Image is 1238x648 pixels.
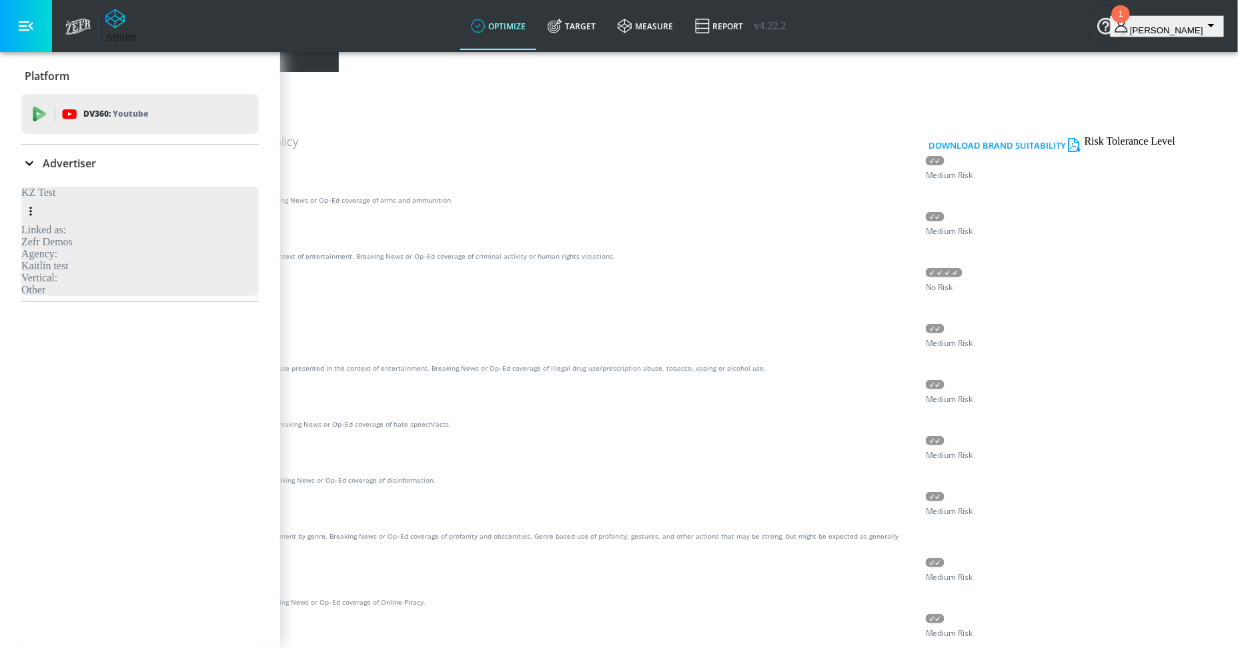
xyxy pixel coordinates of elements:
p: Medium Risk [926,224,1233,238]
div: KZ TestLinked as:Zefr DemosAgency:Kaitlin testVertical:Other [21,187,73,296]
a: measure [607,2,684,50]
h6: Death, Injury or Military Conflict [5,288,926,301]
div: DV360: Youtube [21,94,259,134]
div: Atrium [105,31,136,43]
a: optimize [460,2,537,50]
p: Medium Risk [926,448,1233,462]
a: Atrium [105,9,136,43]
h6: Arms & Ammunition [5,176,926,189]
button: Download Brand Suitability [926,135,1085,156]
span: login as: kaitlin.zimmerman@zefr.com [1130,25,1203,35]
h6: Measurements based on 4A’s and Zefr Content Policy [5,135,824,147]
p: Dramatic depiction of profanity and obscenities presented in the context of entertainment by genr... [5,531,926,551]
div: KZ Test [21,187,73,199]
div: Drugs / Tobacco / AlcoholDramatic depiction of illegal drug use/prescription abuse, tobacco, vapi... [5,344,926,373]
p: Medium Risk [926,504,1233,518]
div: Platform [21,57,259,95]
p: Dramatic depiction of hate speech/acts presented in the context of entertainment. Breaking News o... [5,419,926,429]
span: Risk Tolerance Level [1085,135,1175,156]
h6: Adult & Explicit Sexual Content [5,634,926,647]
button: [PERSON_NAME] [1110,15,1225,37]
p: Platform [25,69,69,83]
h6: Online Piracy [5,578,926,591]
h6: Hate Speech & Acts of Aggression [5,400,926,413]
p: Dramatic depiction of criminal activity or human rights violations presented in the context of en... [5,251,926,261]
div: Death, Injury or Military ConflictNo risk means content does not expressly include reference to t... [5,288,926,317]
p: No risk means content does not expressly include reference to this category. [5,307,926,317]
p: Medium Risk [926,336,1233,350]
p: Youtube [113,107,148,121]
div: Hate Speech & Acts of AggressionDramatic depiction of hate speech/acts presented in the context o... [5,400,926,429]
span: v 4.22.2 [754,20,786,32]
div: Obscenity and ProfanityDramatic depiction of profanity and obscenities presented in the context o... [5,512,926,551]
div: Agency: [21,248,73,260]
div: Crime & Harmful ActsDramatic depiction of criminal activity or human rights violations presented ... [5,232,926,261]
div: Linked as: [21,224,73,236]
h6: Obscenity and Profanity [5,512,926,525]
a: Report [684,2,754,50]
a: Target [537,2,607,50]
h6: Crime & Harmful Acts [5,232,926,245]
div: Arms & AmmunitionDramatic depiction of weapons use presented in the context of entertainment. Bre... [5,176,926,205]
h6: Misinformation [5,456,926,469]
button: Open Resource Center, 1 new notification [1087,7,1125,44]
p: Dramatic depiction of illegal drug use/prescription abuse, tobacco, vaping or alcohol use present... [5,363,926,373]
h6: Drugs / Tobacco / Alcohol [5,344,926,357]
p: Medium Risk [926,168,1233,182]
div: Online PiracyDramatic depiction of Online Piracy presented in the context of entertainment. Break... [5,578,926,607]
p: Dramatic depiction of Online Piracy presented in the context of entertainment. Breaking News or O... [5,597,926,607]
div: Brand Suitability Profile: Based on Risk categories [5,72,1233,84]
p: Dramatic depiction of weapons use presented in the context of entertainment. Breaking News or Op–... [5,195,926,205]
p: Advertiser [43,156,96,171]
div: Kaitlin test [21,260,73,272]
p: No Risk [926,280,1233,294]
div: Zefr Demos [21,236,73,248]
p: DV360: [83,107,148,121]
div: Vertical: [21,272,73,284]
div: KZ TestLinked as:Zefr DemosAgency:Kaitlin testVertical:Other [21,187,259,296]
p: Medium Risk [926,392,1233,406]
div: 1 [1119,14,1123,31]
div: Advertiser [21,145,259,182]
div: Other [21,284,73,296]
h1: Suitability [5,113,1233,135]
p: Medium Risk [926,570,1233,584]
p: Medium Risk [926,626,1233,640]
div: MisinformationDramatic depiction of misinformation presented in the context of Entertainment, Bre... [5,456,926,485]
p: Dramatic depiction of misinformation presented in the context of Entertainment, Breaking News or ... [5,475,926,485]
